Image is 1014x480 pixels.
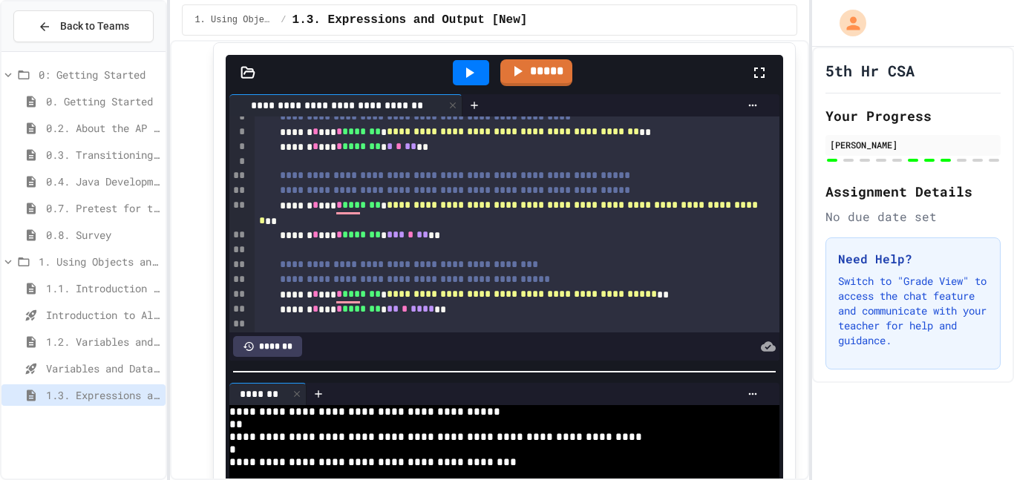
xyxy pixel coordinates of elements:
[830,138,996,151] div: [PERSON_NAME]
[46,227,160,243] span: 0.8. Survey
[46,120,160,136] span: 0.2. About the AP CSA Exam
[838,274,988,348] p: Switch to "Grade View" to access the chat feature and communicate with your teacher for help and ...
[46,280,160,296] span: 1.1. Introduction to Algorithms, Programming, and Compilers
[825,208,1001,226] div: No due date set
[60,19,129,34] span: Back to Teams
[825,181,1001,202] h2: Assignment Details
[46,147,160,162] span: 0.3. Transitioning from AP CSP to AP CSA
[39,67,160,82] span: 0: Getting Started
[39,254,160,269] span: 1. Using Objects and Methods
[292,11,528,29] span: 1.3. Expressions and Output [New]
[46,361,160,376] span: Variables and Data Types - Quiz
[825,60,915,81] h1: 5th Hr CSA
[281,14,286,26] span: /
[46,307,160,323] span: Introduction to Algorithms, Programming, and Compilers
[838,250,988,268] h3: Need Help?
[46,93,160,109] span: 0. Getting Started
[46,174,160,189] span: 0.4. Java Development Environments
[46,334,160,349] span: 1.2. Variables and Data Types
[194,14,275,26] span: 1. Using Objects and Methods
[13,10,154,42] button: Back to Teams
[46,200,160,216] span: 0.7. Pretest for the AP CSA Exam
[824,6,870,40] div: My Account
[825,105,1001,126] h2: Your Progress
[46,387,160,403] span: 1.3. Expressions and Output [New]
